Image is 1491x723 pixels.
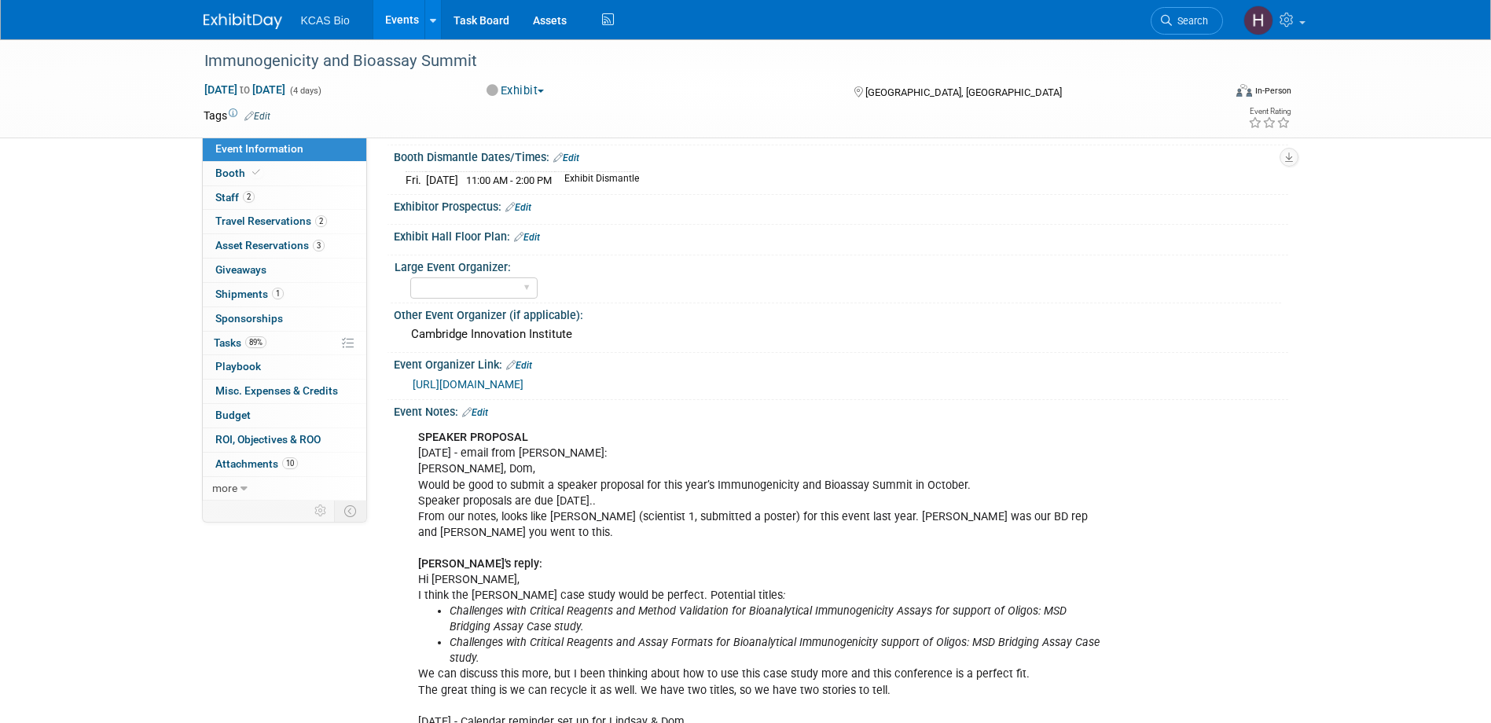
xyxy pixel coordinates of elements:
[450,604,1067,633] i: Challenges with Critical Reagents and Method Validation for Bioanalytical Immunogenicity Assays f...
[307,501,335,521] td: Personalize Event Tab Strip
[203,404,366,428] a: Budget
[506,360,532,371] a: Edit
[394,225,1288,245] div: Exhibit Hall Floor Plan:
[1248,108,1291,116] div: Event Rating
[450,636,1100,665] i: Challenges with Critical Reagents and Assay Formats for Bioanalytical Immunogenicity support of O...
[418,431,528,444] b: SPEAKER PROPOSAL
[1151,7,1223,35] a: Search
[204,83,286,97] span: [DATE] [DATE]
[418,557,542,571] b: [PERSON_NAME]'s reply:
[413,378,523,391] a: [URL][DOMAIN_NAME]
[203,259,366,282] a: Giveaways
[215,142,303,155] span: Event Information
[199,47,1199,75] div: Immunogenicity and Bioassay Summit
[203,210,366,233] a: Travel Reservations2
[215,384,338,397] span: Misc. Expenses & Credits
[203,355,366,379] a: Playbook
[215,288,284,300] span: Shipments
[394,145,1288,166] div: Booth Dismantle Dates/Times:
[406,322,1276,347] div: Cambridge Innovation Institute
[203,332,366,355] a: Tasks89%
[1236,84,1252,97] img: Format-Inperson.png
[215,191,255,204] span: Staff
[203,162,366,185] a: Booth
[204,108,270,123] td: Tags
[426,172,458,189] td: [DATE]
[203,380,366,403] a: Misc. Expenses & Credits
[215,360,261,373] span: Playbook
[203,453,366,476] a: Attachments10
[394,303,1288,323] div: Other Event Organizer (if applicable):
[462,407,488,418] a: Edit
[395,255,1281,275] div: Large Event Organizer:
[865,86,1062,98] span: [GEOGRAPHIC_DATA], [GEOGRAPHIC_DATA]
[237,83,252,96] span: to
[215,263,266,276] span: Giveaways
[243,191,255,203] span: 2
[203,186,366,210] a: Staff2
[203,234,366,258] a: Asset Reservations3
[514,232,540,243] a: Edit
[215,457,298,470] span: Attachments
[553,152,579,163] a: Edit
[1130,82,1292,105] div: Event Format
[288,86,321,96] span: (4 days)
[203,477,366,501] a: more
[215,239,325,251] span: Asset Reservations
[394,195,1288,215] div: Exhibitor Prospectus:
[315,215,327,227] span: 2
[203,428,366,452] a: ROI, Objectives & ROO
[245,336,266,348] span: 89%
[394,353,1288,373] div: Event Organizer Link:
[1243,6,1273,35] img: Heather Sharbaugh
[215,312,283,325] span: Sponsorships
[215,167,263,179] span: Booth
[215,215,327,227] span: Travel Reservations
[215,433,321,446] span: ROI, Objectives & ROO
[555,172,639,189] td: Exhibit Dismantle
[481,83,550,99] button: Exhibit
[313,240,325,251] span: 3
[301,14,350,27] span: KCAS Bio
[203,283,366,306] a: Shipments1
[203,307,366,331] a: Sponsorships
[204,13,282,29] img: ExhibitDay
[406,172,426,189] td: Fri.
[394,400,1288,420] div: Event Notes:
[203,138,366,161] a: Event Information
[214,336,266,349] span: Tasks
[1254,85,1291,97] div: In-Person
[212,482,237,494] span: more
[334,501,366,521] td: Toggle Event Tabs
[244,111,270,122] a: Edit
[272,288,284,299] span: 1
[466,174,552,186] span: 11:00 AM - 2:00 PM
[282,457,298,469] span: 10
[505,202,531,213] a: Edit
[1172,15,1208,27] span: Search
[252,168,260,177] i: Booth reservation complete
[783,589,785,602] i: :
[215,409,251,421] span: Budget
